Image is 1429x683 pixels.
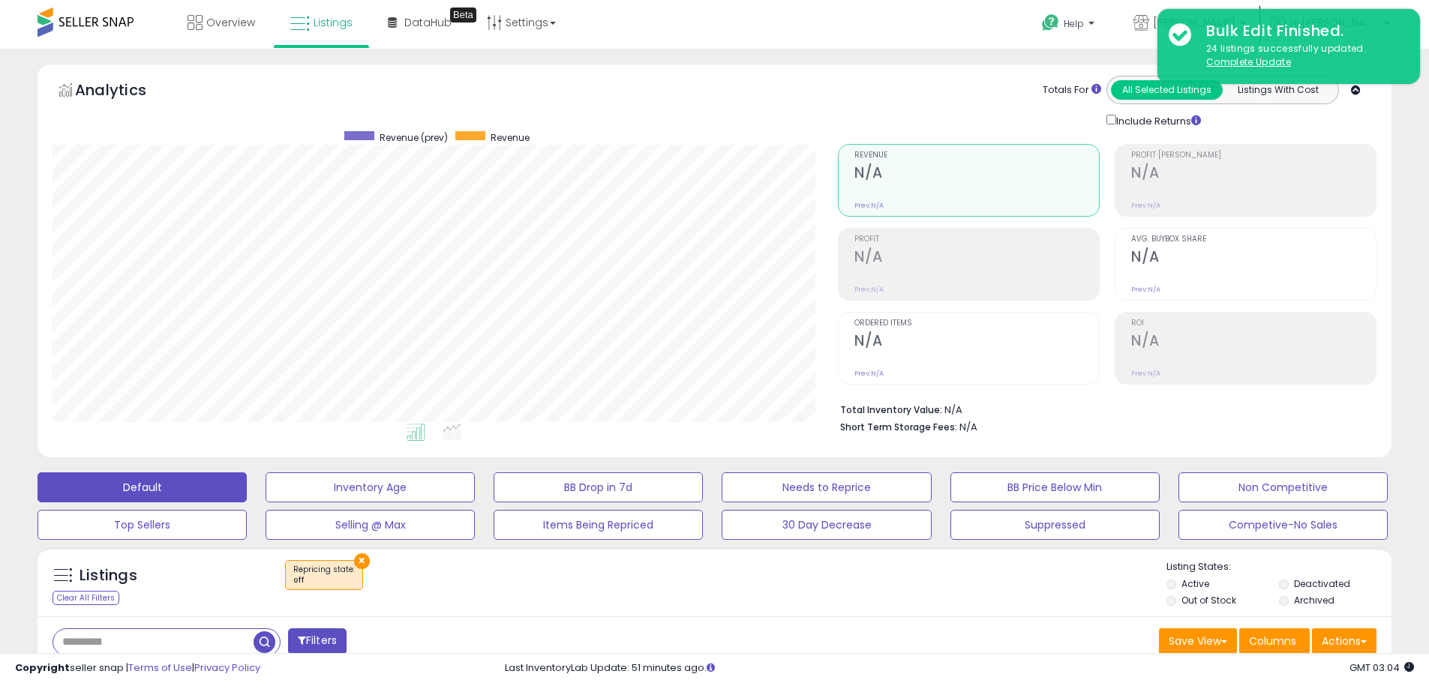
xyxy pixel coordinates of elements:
button: Competive-No Sales [1178,510,1388,540]
small: Prev: N/A [854,369,884,378]
label: Deactivated [1294,577,1350,590]
span: Ordered Items [854,319,1099,328]
button: × [354,553,370,569]
span: Profit [PERSON_NAME] [1131,151,1376,160]
small: Prev: N/A [1131,369,1160,378]
button: Default [38,472,247,502]
div: off [293,575,355,586]
button: Items Being Repriced [494,510,703,540]
i: Get Help [1041,13,1060,32]
span: Revenue (prev) [380,131,448,144]
a: Help [1030,2,1109,49]
span: Help [1064,17,1084,30]
div: Bulk Edit Finished. [1195,20,1409,42]
small: Prev: N/A [854,201,884,210]
h5: Listings [80,565,137,586]
span: Avg. Buybox Share [1131,235,1376,244]
button: All Selected Listings [1111,80,1223,100]
button: Filters [288,628,347,655]
h2: N/A [1131,248,1376,268]
small: Prev: N/A [854,285,884,294]
span: Repricing state : [293,564,355,586]
a: Privacy Policy [194,661,260,675]
button: BB Price Below Min [950,472,1160,502]
h5: Analytics [75,79,176,104]
div: seller snap | | [15,661,260,676]
button: BB Drop in 7d [494,472,703,502]
b: Short Term Storage Fees: [840,421,957,433]
span: Revenue [491,131,530,144]
span: N/A [959,420,977,434]
span: Revenue [854,151,1099,160]
label: Archived [1294,594,1334,607]
span: ROI [1131,319,1376,328]
a: Terms of Use [128,661,192,675]
small: Prev: N/A [1131,201,1160,210]
label: Out of Stock [1181,594,1236,607]
label: Active [1181,577,1209,590]
small: Prev: N/A [1131,285,1160,294]
span: Profit [854,235,1099,244]
b: Total Inventory Value: [840,403,942,416]
div: Tooltip anchor [450,7,476,22]
button: Inventory Age [266,472,475,502]
h2: N/A [854,332,1099,352]
div: Totals For [1043,83,1101,97]
div: 24 listings successfully updated. [1195,42,1409,70]
h2: N/A [1131,164,1376,184]
button: Suppressed [950,510,1160,540]
div: Clear All Filters [53,591,119,605]
span: Columns [1249,634,1296,649]
button: Listings With Cost [1222,80,1334,100]
h2: N/A [854,164,1099,184]
button: Columns [1239,628,1310,654]
span: Listings [314,15,353,30]
button: Needs to Reprice [722,472,931,502]
u: Complete Update [1206,55,1291,68]
button: Top Sellers [38,510,247,540]
button: Non Competitive [1178,472,1388,502]
p: Listing States: [1166,560,1391,574]
button: Save View [1159,628,1237,654]
button: Selling @ Max [266,510,475,540]
span: Overview [206,15,255,30]
span: 2025-09-16 03:04 GMT [1349,661,1414,675]
button: Actions [1312,628,1376,654]
li: N/A [840,400,1365,418]
span: DataHub [404,15,452,30]
strong: Copyright [15,661,70,675]
span: [PERSON_NAME] [1153,15,1235,30]
h2: N/A [854,248,1099,268]
div: Include Returns [1095,112,1219,129]
button: 30 Day Decrease [722,510,931,540]
div: Last InventoryLab Update: 51 minutes ago. [505,661,1414,676]
h2: N/A [1131,332,1376,352]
